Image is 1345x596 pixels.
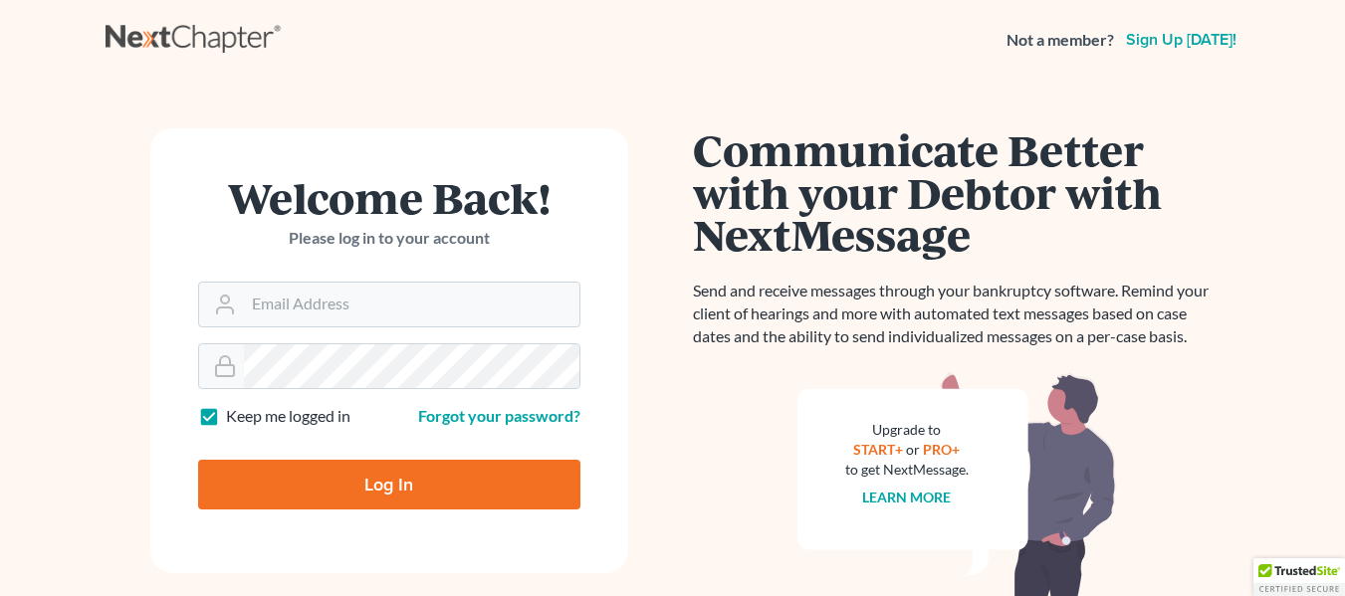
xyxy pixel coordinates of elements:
[244,283,579,326] input: Email Address
[845,420,969,440] div: Upgrade to
[862,489,951,505] a: Learn more
[198,460,580,509] input: Log In
[693,128,1221,256] h1: Communicate Better with your Debtor with NextMessage
[923,441,960,458] a: PRO+
[1253,558,1345,596] div: TrustedSite Certified
[1007,29,1114,52] strong: Not a member?
[198,176,580,219] h1: Welcome Back!
[1122,32,1240,48] a: Sign up [DATE]!
[226,405,350,428] label: Keep me logged in
[693,280,1221,348] p: Send and receive messages through your bankruptcy software. Remind your client of hearings and mo...
[418,406,580,425] a: Forgot your password?
[853,441,903,458] a: START+
[198,227,580,250] p: Please log in to your account
[906,441,920,458] span: or
[845,460,969,480] div: to get NextMessage.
